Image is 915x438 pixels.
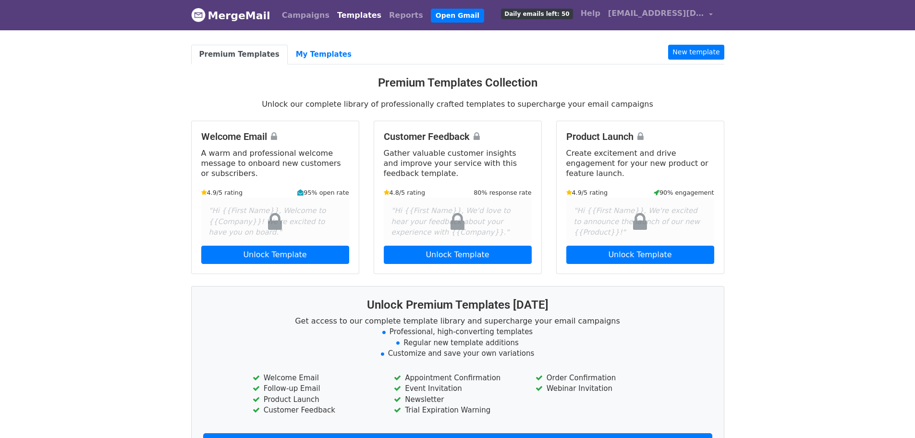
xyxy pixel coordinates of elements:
[253,405,379,416] li: Customer Feedback
[536,373,662,384] li: Order Confirmation
[394,405,521,416] li: Trial Expiration Warning
[333,6,385,25] a: Templates
[384,148,532,178] p: Gather valuable customer insights and improve your service with this feedback template.
[566,188,608,197] small: 4.9/5 rating
[394,373,521,384] li: Appointment Confirmation
[203,298,712,312] h3: Unlock Premium Templates [DATE]
[384,131,532,142] h4: Customer Feedback
[201,188,243,197] small: 4.9/5 rating
[566,198,714,246] div: "Hi {{First Name}}, We're excited to announce the launch of our new {{Product}}!"
[278,6,333,25] a: Campaigns
[191,76,724,90] h3: Premium Templates Collection
[431,9,484,23] a: Open Gmail
[654,188,714,197] small: 90% engagement
[201,131,349,142] h4: Welcome Email
[253,394,379,405] li: Product Launch
[191,45,288,64] a: Premium Templates
[384,198,532,246] div: "Hi {{First Name}}, We'd love to hear your feedback about your experience with {{Company}}."
[201,246,349,264] a: Unlock Template
[394,383,521,394] li: Event Invitation
[201,198,349,246] div: "Hi {{First Name}}, Welcome to {{Company}}! We're excited to have you on board."
[385,6,427,25] a: Reports
[191,99,724,109] p: Unlock our complete library of professionally crafted templates to supercharge your email campaigns
[203,338,712,349] li: Regular new template additions
[201,148,349,178] p: A warm and professional welcome message to onboard new customers or subscribers.
[253,373,379,384] li: Welcome Email
[501,9,573,19] span: Daily emails left: 50
[474,188,531,197] small: 80% response rate
[297,188,349,197] small: 95% open rate
[394,394,521,405] li: Newsletter
[253,383,379,394] li: Follow-up Email
[577,4,604,23] a: Help
[203,316,712,326] p: Get access to our complete template library and supercharge your email campaigns
[191,5,270,25] a: MergeMail
[203,326,712,338] li: Professional, high-converting templates
[288,45,360,64] a: My Templates
[203,348,712,359] li: Customize and save your own variations
[384,188,426,197] small: 4.8/5 rating
[608,8,704,19] span: [EMAIL_ADDRESS][DOMAIN_NAME]
[566,131,714,142] h4: Product Launch
[566,246,714,264] a: Unlock Template
[191,8,206,22] img: MergeMail logo
[536,383,662,394] li: Webinar Invitation
[668,45,724,60] a: New template
[384,246,532,264] a: Unlock Template
[566,148,714,178] p: Create excitement and drive engagement for your new product or feature launch.
[604,4,717,26] a: [EMAIL_ADDRESS][DOMAIN_NAME]
[497,4,576,23] a: Daily emails left: 50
